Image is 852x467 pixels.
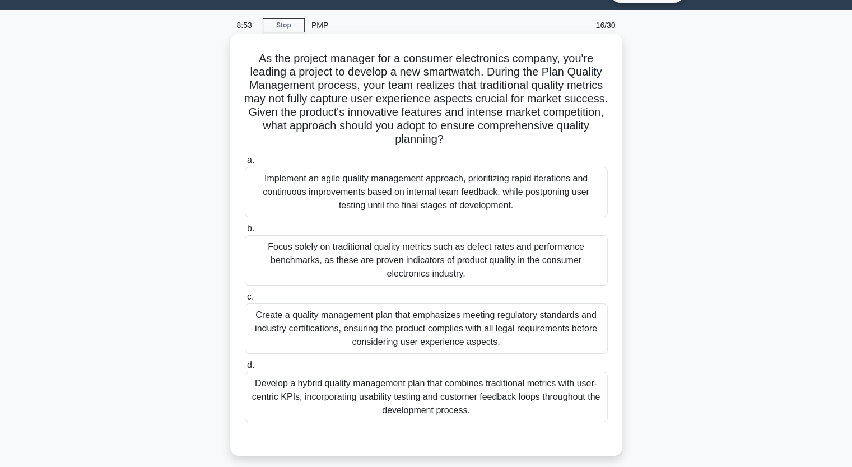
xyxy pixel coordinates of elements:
div: PMP [305,14,459,36]
div: Focus solely on traditional quality metrics such as defect rates and performance benchmarks, as t... [245,235,608,286]
div: 16/30 [557,14,622,36]
div: Create a quality management plan that emphasizes meeting regulatory standards and industry certif... [245,303,608,354]
span: d. [247,360,254,370]
div: 8:53 [230,14,263,36]
span: b. [247,223,254,233]
span: a. [247,155,254,165]
a: Stop [263,18,305,32]
div: Develop a hybrid quality management plan that combines traditional metrics with user-centric KPIs... [245,372,608,422]
div: Implement an agile quality management approach, prioritizing rapid iterations and continuous impr... [245,167,608,217]
h5: As the project manager for a consumer electronics company, you're leading a project to develop a ... [244,52,609,147]
span: c. [247,292,254,301]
